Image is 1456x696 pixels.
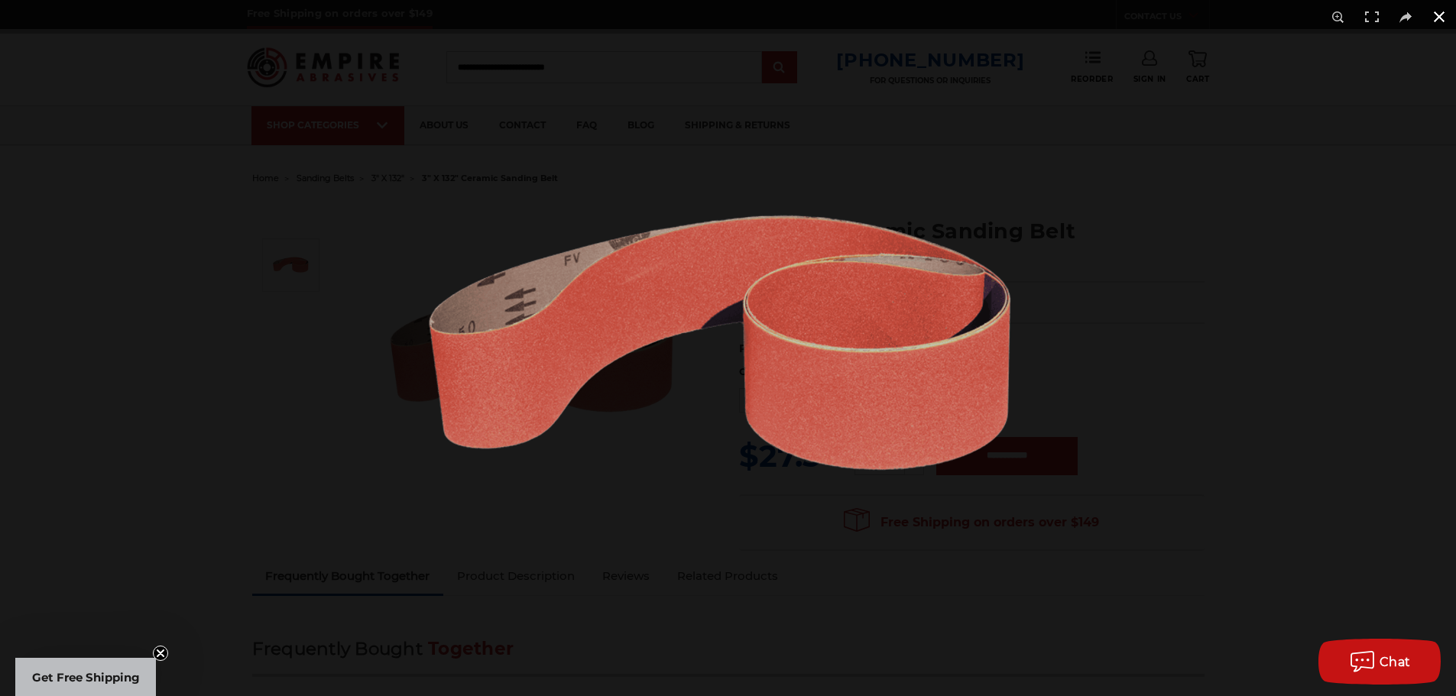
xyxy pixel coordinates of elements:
img: 2_x_72_Ceramic_Sanding_Belt__11685.1570197372.png [413,34,1043,662]
span: Chat [1380,655,1411,669]
button: Close teaser [153,646,168,661]
span: Get Free Shipping [32,670,140,685]
button: Chat [1318,639,1441,685]
div: Get Free ShippingClose teaser [15,658,156,696]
